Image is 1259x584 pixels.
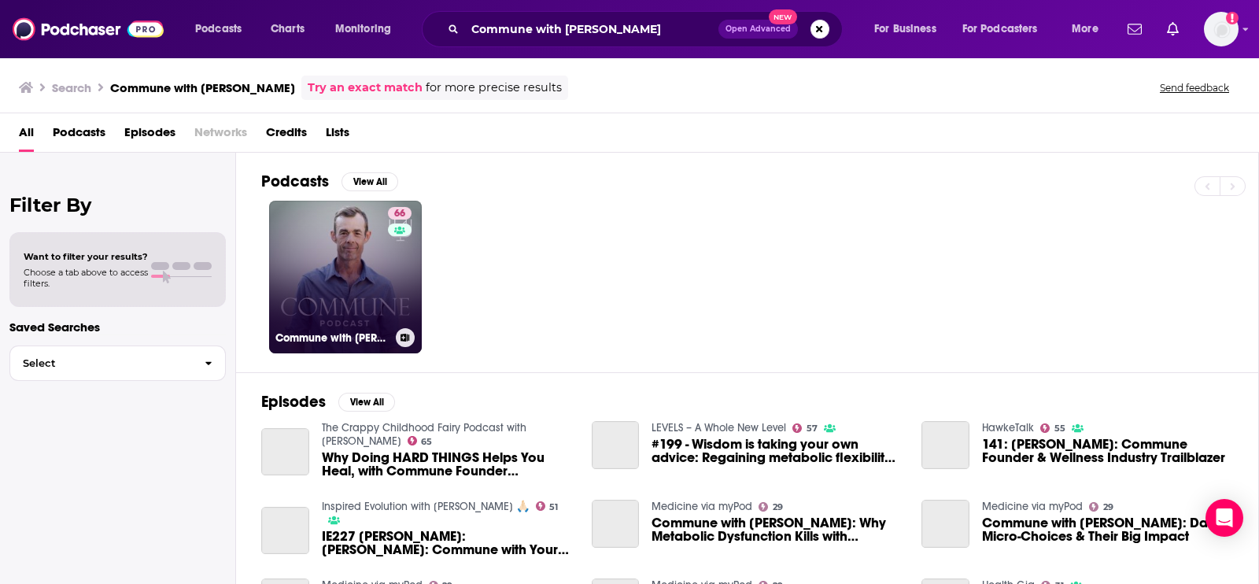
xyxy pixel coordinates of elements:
[652,516,903,543] a: Commune with Jeff Krasno: Why Metabolic Dysfunction Kills with Dr. Sara Gottfried
[9,320,226,335] p: Saved Searches
[322,451,573,478] a: Why Doing HARD THINGS Helps You Heal, with Commune Founder Jeff Krasno
[592,421,640,469] a: #199 - Wisdom is taking your own advice: Regaining metabolic flexibility | Commune’s Jeff Krasno ...
[394,206,405,222] span: 66
[322,451,573,478] span: Why Doing HARD THINGS Helps You Heal, with Commune Founder [PERSON_NAME]
[195,18,242,40] span: Podcasts
[52,80,91,95] h3: Search
[652,438,903,464] span: #199 - Wisdom is taking your own advice: Regaining metabolic flexibility | Commune’s [PERSON_NAME...
[322,500,530,513] a: Inspired Evolution with Amrit Sandhu 🙏🏻
[652,421,786,434] a: LEVELS – A Whole New Level
[437,11,858,47] div: Search podcasts, credits, & more...
[261,392,395,412] a: EpisodesView All
[982,438,1233,464] a: 141: Jeff Krasno: Commune Founder & Wellness Industry Trailblazer
[261,392,326,412] h2: Episodes
[921,421,969,469] a: 141: Jeff Krasno: Commune Founder & Wellness Industry Trailblazer
[759,502,783,512] a: 29
[1089,502,1113,512] a: 29
[921,500,969,548] a: Commune with Jeff Krasno: Day 5: Micro-Choices & Their Big Impact
[269,201,422,353] a: 66Commune with [PERSON_NAME]
[962,18,1038,40] span: For Podcasters
[24,267,148,289] span: Choose a tab above to access filters.
[9,194,226,216] h2: Filter By
[718,20,798,39] button: Open AdvancedNew
[1205,499,1243,537] div: Open Intercom Messenger
[335,18,391,40] span: Monitoring
[773,504,783,511] span: 29
[982,516,1233,543] a: Commune with Jeff Krasno: Day 5: Micro-Choices & Their Big Impact
[388,207,412,220] a: 66
[652,516,903,543] span: Commune with [PERSON_NAME]: Why Metabolic Dysfunction Kills with [PERSON_NAME]
[1103,504,1113,511] span: 29
[53,120,105,152] a: Podcasts
[261,428,309,476] a: Why Doing HARD THINGS Helps You Heal, with Commune Founder Jeff Krasno
[465,17,718,42] input: Search podcasts, credits, & more...
[194,120,247,152] span: Networks
[261,172,398,191] a: PodcastsView All
[266,120,307,152] a: Credits
[982,500,1083,513] a: Medicine via myPod
[1121,16,1148,43] a: Show notifications dropdown
[982,516,1233,543] span: Commune with [PERSON_NAME]: Day 5: Micro-Choices & Their Big Impact
[24,251,148,262] span: Want to filter your results?
[324,17,412,42] button: open menu
[261,507,309,555] a: IE227 Jeff Krasno: Jeff Krasno: Commune with Your Highest Self: Spiritual Wanderlust for Holistic...
[1054,425,1065,432] span: 55
[1161,16,1185,43] a: Show notifications dropdown
[1204,12,1239,46] img: User Profile
[874,18,936,40] span: For Business
[807,425,818,432] span: 57
[308,79,423,97] a: Try an exact match
[322,530,573,556] span: IE227 [PERSON_NAME]: [PERSON_NAME]: Commune with Your Highest Self: Spiritual Wanderlust for Holi...
[1204,12,1239,46] span: Logged in as nicole.koremenos
[1061,17,1118,42] button: open menu
[592,500,640,548] a: Commune with Jeff Krasno: Why Metabolic Dysfunction Kills with Dr. Sara Gottfried
[982,421,1034,434] a: HawkeTalk
[260,17,314,42] a: Charts
[19,120,34,152] a: All
[725,25,791,33] span: Open Advanced
[13,14,164,44] img: Podchaser - Follow, Share and Rate Podcasts
[769,9,797,24] span: New
[322,421,526,448] a: The Crappy Childhood Fairy Podcast with Anna Runkle
[124,120,175,152] a: Episodes
[652,500,752,513] a: Medicine via myPod
[1204,12,1239,46] button: Show profile menu
[184,17,262,42] button: open menu
[261,172,329,191] h2: Podcasts
[408,436,433,445] a: 65
[9,346,226,381] button: Select
[326,120,349,152] a: Lists
[322,530,573,556] a: IE227 Jeff Krasno: Jeff Krasno: Commune with Your Highest Self: Spiritual Wanderlust for Holistic...
[110,80,295,95] h3: Commune with [PERSON_NAME]
[1155,81,1234,94] button: Send feedback
[1040,423,1065,433] a: 55
[421,438,432,445] span: 65
[271,18,305,40] span: Charts
[536,501,559,511] a: 51
[792,423,818,433] a: 57
[1226,12,1239,24] svg: Add a profile image
[652,438,903,464] a: #199 - Wisdom is taking your own advice: Regaining metabolic flexibility | Commune’s Jeff Krasno ...
[342,172,398,191] button: View All
[952,17,1061,42] button: open menu
[275,331,390,345] h3: Commune with [PERSON_NAME]
[549,504,558,511] span: 51
[426,79,562,97] span: for more precise results
[982,438,1233,464] span: 141: [PERSON_NAME]: Commune Founder & Wellness Industry Trailblazer
[1072,18,1098,40] span: More
[10,358,192,368] span: Select
[863,17,956,42] button: open menu
[338,393,395,412] button: View All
